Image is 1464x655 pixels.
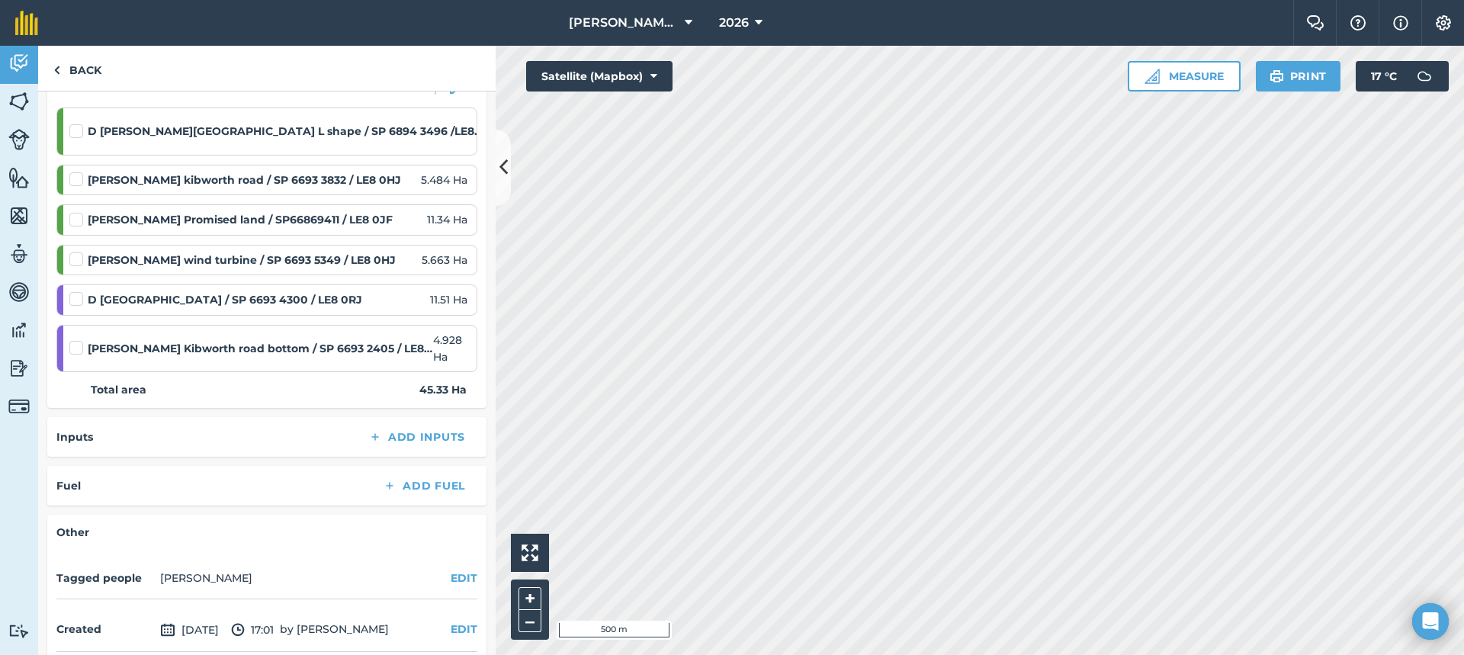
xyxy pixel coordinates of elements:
[1128,61,1241,92] button: Measure
[8,242,30,265] img: svg+xml;base64,PD94bWwgdmVyc2lvbj0iMS4wIiBlbmNvZGluZz0idXRmLTgiPz4KPCEtLSBHZW5lcmF0b3I6IEFkb2JlIE...
[1306,15,1324,31] img: Two speech bubbles overlapping with the left bubble in the forefront
[522,544,538,561] img: Four arrows, one pointing top left, one top right, one bottom right and the last bottom left
[56,608,477,652] div: by [PERSON_NAME]
[231,621,245,639] img: svg+xml;base64,PD94bWwgdmVyc2lvbj0iMS4wIiBlbmNvZGluZz0idXRmLTgiPz4KPCEtLSBHZW5lcmF0b3I6IEFkb2JlIE...
[419,381,467,398] strong: 45.33 Ha
[160,621,219,639] span: [DATE]
[88,291,362,308] strong: D [GEOGRAPHIC_DATA] / SP 6693 4300 / LE8 0RJ
[160,570,252,586] li: [PERSON_NAME]
[56,524,477,541] h4: Other
[8,319,30,342] img: svg+xml;base64,PD94bWwgdmVyc2lvbj0iMS4wIiBlbmNvZGluZz0idXRmLTgiPz4KPCEtLSBHZW5lcmF0b3I6IEFkb2JlIE...
[451,621,477,637] button: EDIT
[56,621,154,637] h4: Created
[1349,15,1367,31] img: A question mark icon
[88,123,484,140] strong: D [PERSON_NAME][GEOGRAPHIC_DATA] L shape / SP 6894 3496 /LE8 0NY
[1412,603,1449,640] div: Open Intercom Messenger
[518,587,541,610] button: +
[526,61,673,92] button: Satellite (Mapbox)
[56,477,81,494] h4: Fuel
[1270,67,1284,85] img: svg+xml;base64,PHN2ZyB4bWxucz0iaHR0cDovL3d3dy53My5vcmcvMjAwMC9zdmciIHdpZHRoPSIxOSIgaGVpZ2h0PSIyNC...
[421,172,467,188] span: 5.484 Ha
[1145,69,1160,84] img: Ruler icon
[88,211,393,228] strong: [PERSON_NAME] Promised land / SP66869411 / LE8 0JF
[88,172,401,188] strong: [PERSON_NAME] kibworth road / SP 6693 3832 / LE8 0HJ
[88,252,396,268] strong: [PERSON_NAME] wind turbine / SP 6693 5349 / LE8 0HJ
[356,426,477,448] button: Add Inputs
[427,211,467,228] span: 11.34 Ha
[433,332,477,366] span: 4.928 Ha
[1434,15,1453,31] img: A cog icon
[56,570,154,586] h4: Tagged people
[8,357,30,380] img: svg+xml;base64,PD94bWwgdmVyc2lvbj0iMS4wIiBlbmNvZGluZz0idXRmLTgiPz4KPCEtLSBHZW5lcmF0b3I6IEFkb2JlIE...
[8,204,30,227] img: svg+xml;base64,PHN2ZyB4bWxucz0iaHR0cDovL3d3dy53My5vcmcvMjAwMC9zdmciIHdpZHRoPSI1NiIgaGVpZ2h0PSI2MC...
[1356,61,1449,92] button: 17 °C
[422,252,467,268] span: 5.663 Ha
[91,381,146,398] strong: Total area
[451,570,477,586] button: EDIT
[8,624,30,638] img: svg+xml;base64,PD94bWwgdmVyc2lvbj0iMS4wIiBlbmNvZGluZz0idXRmLTgiPz4KPCEtLSBHZW5lcmF0b3I6IEFkb2JlIE...
[8,396,30,417] img: svg+xml;base64,PD94bWwgdmVyc2lvbj0iMS4wIiBlbmNvZGluZz0idXRmLTgiPz4KPCEtLSBHZW5lcmF0b3I6IEFkb2JlIE...
[38,46,117,91] a: Back
[53,61,60,79] img: svg+xml;base64,PHN2ZyB4bWxucz0iaHR0cDovL3d3dy53My5vcmcvMjAwMC9zdmciIHdpZHRoPSI5IiBoZWlnaHQ9IjI0Ii...
[8,52,30,75] img: svg+xml;base64,PD94bWwgdmVyc2lvbj0iMS4wIiBlbmNvZGluZz0idXRmLTgiPz4KPCEtLSBHZW5lcmF0b3I6IEFkb2JlIE...
[56,429,93,445] h4: Inputs
[8,129,30,150] img: svg+xml;base64,PD94bWwgdmVyc2lvbj0iMS4wIiBlbmNvZGluZz0idXRmLTgiPz4KPCEtLSBHZW5lcmF0b3I6IEFkb2JlIE...
[160,621,175,639] img: svg+xml;base64,PD94bWwgdmVyc2lvbj0iMS4wIiBlbmNvZGluZz0idXRmLTgiPz4KPCEtLSBHZW5lcmF0b3I6IEFkb2JlIE...
[8,281,30,303] img: svg+xml;base64,PD94bWwgdmVyc2lvbj0iMS4wIiBlbmNvZGluZz0idXRmLTgiPz4KPCEtLSBHZW5lcmF0b3I6IEFkb2JlIE...
[231,621,274,639] span: 17:01
[569,14,679,32] span: [PERSON_NAME] AGRI
[1256,61,1341,92] button: Print
[1393,14,1408,32] img: svg+xml;base64,PHN2ZyB4bWxucz0iaHR0cDovL3d3dy53My5vcmcvMjAwMC9zdmciIHdpZHRoPSIxNyIgaGVpZ2h0PSIxNy...
[371,475,477,496] button: Add Fuel
[430,291,467,308] span: 11.51 Ha
[88,340,433,357] strong: [PERSON_NAME] Kibworth road bottom / SP 6693 2405 / LE8 0RJ
[15,11,38,35] img: fieldmargin Logo
[518,610,541,632] button: –
[1371,61,1397,92] span: 17 ° C
[8,90,30,113] img: svg+xml;base64,PHN2ZyB4bWxucz0iaHR0cDovL3d3dy53My5vcmcvMjAwMC9zdmciIHdpZHRoPSI1NiIgaGVpZ2h0PSI2MC...
[8,166,30,189] img: svg+xml;base64,PHN2ZyB4bWxucz0iaHR0cDovL3d3dy53My5vcmcvMjAwMC9zdmciIHdpZHRoPSI1NiIgaGVpZ2h0PSI2MC...
[1409,61,1440,92] img: svg+xml;base64,PD94bWwgdmVyc2lvbj0iMS4wIiBlbmNvZGluZz0idXRmLTgiPz4KPCEtLSBHZW5lcmF0b3I6IEFkb2JlIE...
[719,14,749,32] span: 2026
